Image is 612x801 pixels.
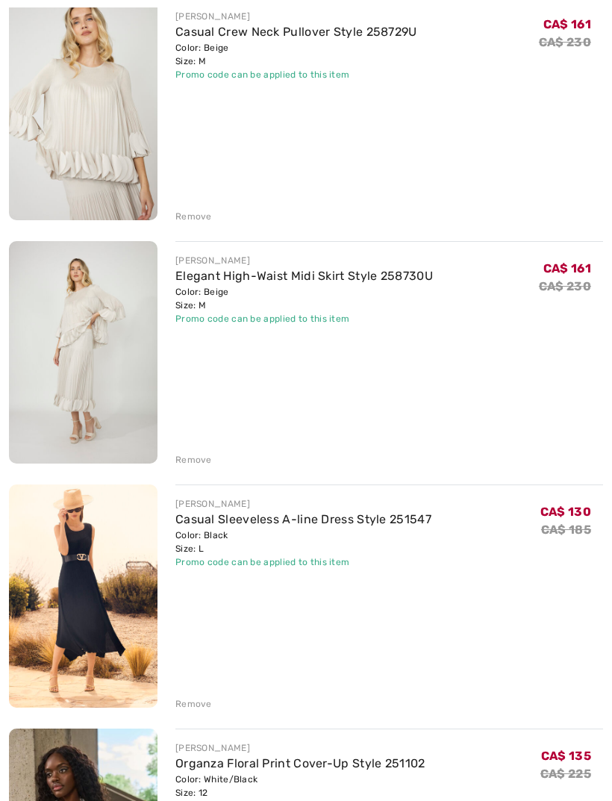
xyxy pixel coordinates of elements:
div: [PERSON_NAME] [175,254,433,267]
div: [PERSON_NAME] [175,741,425,755]
div: Color: Beige Size: M [175,285,433,312]
span: CA$ 130 [540,505,591,519]
s: CA$ 230 [539,279,591,293]
span: CA$ 135 [541,749,591,763]
div: Color: White/Black Size: 12 [175,773,425,800]
span: CA$ 161 [543,261,591,275]
a: Elegant High-Waist Midi Skirt Style 258730U [175,269,433,283]
a: Casual Sleeveless A-line Dress Style 251547 [175,512,431,526]
span: CA$ 161 [543,17,591,31]
div: Promo code can be applied to this item [175,312,433,325]
div: Remove [175,210,212,223]
div: Color: Beige Size: M [175,41,417,68]
img: Elegant High-Waist Midi Skirt Style 258730U [9,241,157,464]
div: [PERSON_NAME] [175,497,431,511]
s: CA$ 185 [541,523,591,537]
s: CA$ 225 [540,767,591,781]
div: Color: Black Size: L [175,529,431,555]
a: Organza Floral Print Cover-Up Style 251102 [175,756,425,770]
div: Remove [175,453,212,467]
a: Casual Crew Neck Pullover Style 258729U [175,25,417,39]
s: CA$ 230 [539,35,591,49]
img: Casual Sleeveless A-line Dress Style 251547 [9,484,157,708]
div: [PERSON_NAME] [175,10,417,23]
div: Promo code can be applied to this item [175,555,431,569]
div: Remove [175,697,212,711]
div: Promo code can be applied to this item [175,68,417,81]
